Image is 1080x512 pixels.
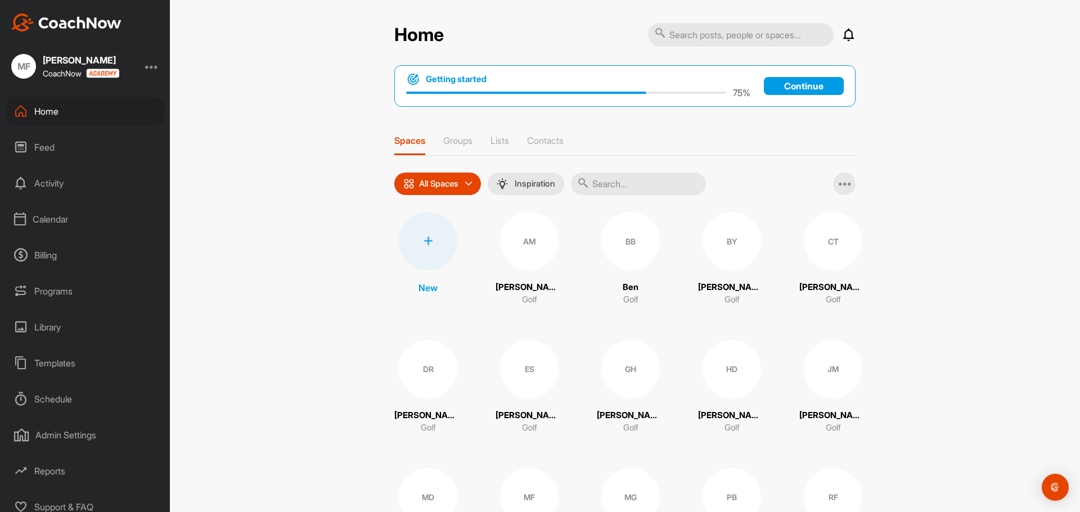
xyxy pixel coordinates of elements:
[6,385,165,413] div: Schedule
[522,293,537,306] p: Golf
[6,421,165,449] div: Admin Settings
[698,340,766,434] a: HD[PERSON_NAME]Golf
[394,340,462,434] a: DR[PERSON_NAME]Golf
[698,212,766,306] a: BY[PERSON_NAME]Golf
[703,212,761,270] div: BY
[500,340,559,398] div: ES
[703,340,761,398] div: HD
[597,212,664,306] a: BBBenGolf
[394,135,425,146] p: Spaces
[6,97,165,125] div: Home
[6,277,165,305] div: Programs
[11,13,121,31] img: CoachNow
[394,409,462,422] p: [PERSON_NAME]
[496,340,563,434] a: ES[PERSON_NAME]Golf
[799,212,867,306] a: CT[PERSON_NAME]Golf
[496,409,563,422] p: [PERSON_NAME]
[527,135,564,146] p: Contacts
[597,340,664,434] a: GH[PERSON_NAME]Golf
[804,212,862,270] div: CT
[1042,474,1069,501] div: Open Intercom Messenger
[500,212,559,270] div: AM
[601,212,660,270] div: BB
[648,23,834,47] input: Search posts, people or spaces...
[6,349,165,377] div: Templates
[799,409,867,422] p: [PERSON_NAME]
[421,422,436,434] p: Golf
[496,212,563,306] a: AM[PERSON_NAME]Golf
[804,340,862,398] div: JM
[522,422,537,434] p: Golf
[490,135,509,146] p: Lists
[443,135,472,146] p: Groups
[6,313,165,341] div: Library
[799,281,867,294] p: [PERSON_NAME]
[698,409,766,422] p: [PERSON_NAME]
[724,422,740,434] p: Golf
[497,178,508,189] img: menuIcon
[601,340,660,398] div: GH
[394,24,444,46] h2: Home
[496,281,563,294] p: [PERSON_NAME]
[6,205,165,233] div: Calendar
[623,422,638,434] p: Golf
[399,340,457,398] div: DR
[419,179,458,188] p: All Spaces
[826,422,841,434] p: Golf
[571,173,706,195] input: Search...
[733,86,750,99] p: 75 %
[764,77,844,95] a: Continue
[515,179,555,188] p: Inspiration
[623,281,638,294] p: Ben
[724,293,740,306] p: Golf
[597,409,664,422] p: [PERSON_NAME]
[6,241,165,269] div: Billing
[86,69,119,78] img: CoachNow acadmey
[6,133,165,161] div: Feed
[43,56,119,65] div: [PERSON_NAME]
[623,293,638,306] p: Golf
[403,178,415,189] img: icon
[418,281,438,294] p: New
[799,340,867,434] a: JM[PERSON_NAME]Golf
[43,69,119,78] div: CoachNow
[698,281,766,294] p: [PERSON_NAME]
[6,457,165,485] div: Reports
[6,169,165,197] div: Activity
[406,73,420,86] img: bullseye
[826,293,841,306] p: Golf
[426,73,487,85] h1: Getting started
[11,54,36,79] div: MF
